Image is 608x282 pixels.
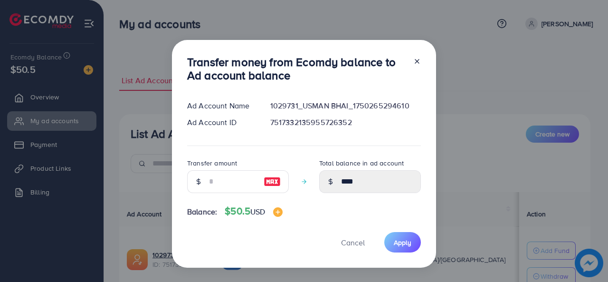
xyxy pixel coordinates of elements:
span: Balance: [187,206,217,217]
span: USD [250,206,265,217]
div: 7517332135955726352 [263,117,428,128]
h3: Transfer money from Ecomdy balance to Ad account balance [187,55,406,83]
span: Cancel [341,237,365,248]
img: image [273,207,283,217]
button: Cancel [329,232,377,253]
label: Total balance in ad account [319,158,404,168]
div: Ad Account ID [180,117,263,128]
span: Apply [394,238,411,247]
button: Apply [384,232,421,253]
div: Ad Account Name [180,100,263,111]
label: Transfer amount [187,158,237,168]
div: 1029731_USMAN BHAI_1750265294610 [263,100,428,111]
h4: $50.5 [225,205,282,217]
img: image [264,176,281,187]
